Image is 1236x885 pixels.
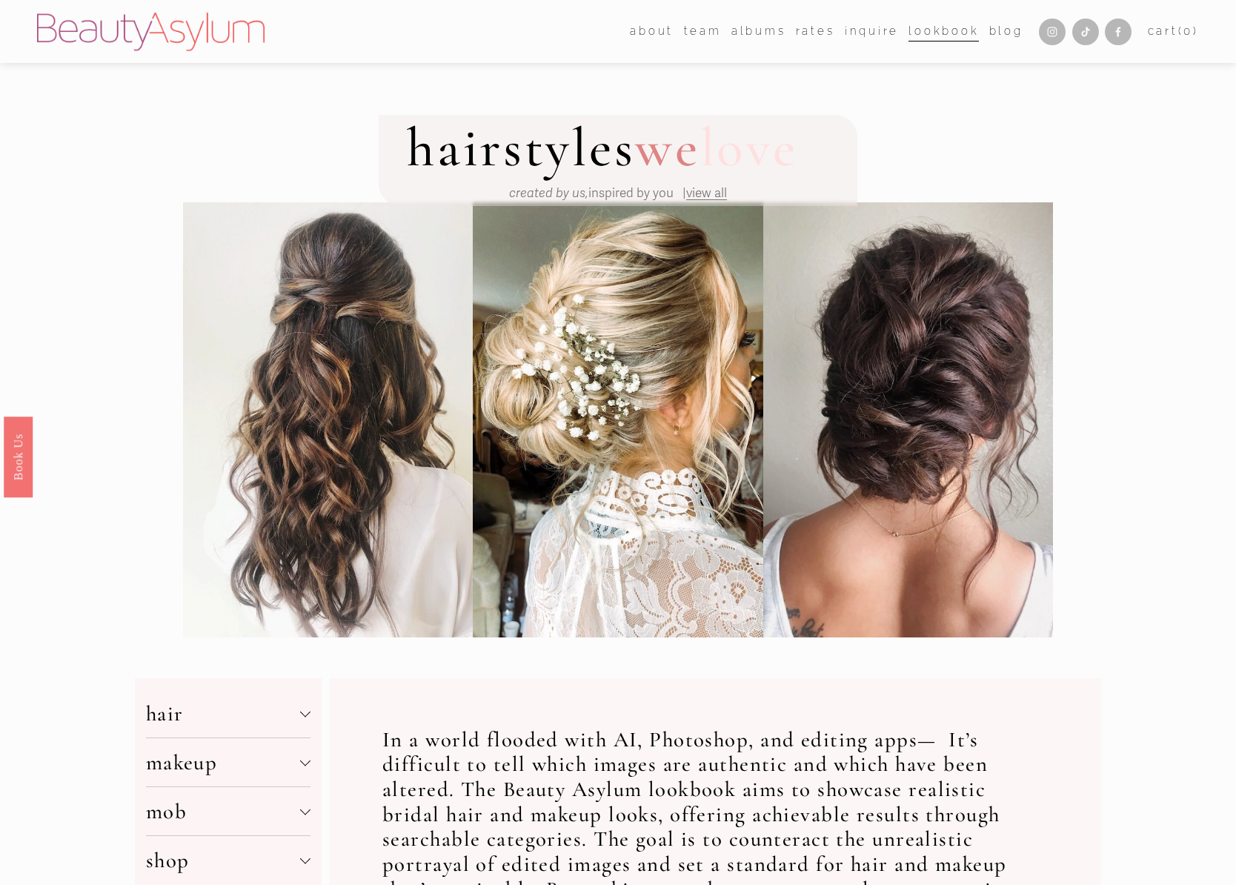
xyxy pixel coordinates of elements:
a: folder dropdown [684,21,722,43]
img: Charleston-wedding-hair.jpg [763,202,1089,637]
span: about [630,21,674,42]
span: mob [146,798,300,824]
button: shop [146,836,310,884]
img: Beauty Asylum | Bridal Hair &amp; Makeup Charlotte &amp; Atlanta [37,13,265,51]
a: Rates [796,21,835,43]
a: 0 items in cart [1148,21,1199,42]
a: Inquire [845,21,899,43]
img: charlotte-hairstylist.jpeg [473,202,762,637]
a: Lookbook [908,21,979,43]
span: shop [146,847,300,873]
span: ( ) [1178,24,1199,38]
a: view all [686,185,727,201]
span: we [635,115,700,181]
a: Facebook [1105,19,1132,45]
a: Book Us [4,417,33,497]
span: team [684,21,722,42]
span: hair [146,700,300,726]
a: albums [731,21,786,43]
a: Instagram [1039,19,1066,45]
button: mob [146,787,310,835]
button: hair [146,689,310,737]
img: Atlanta-wedding-hair.jpg [183,202,473,637]
button: makeup [146,738,310,786]
em: created by us, [509,185,588,201]
a: folder dropdown [630,21,674,43]
a: TikTok [1072,19,1099,45]
span: inspired by you | [509,185,686,201]
span: 0 [1183,24,1193,38]
span: love [700,115,798,181]
a: Blog [989,21,1023,43]
span: makeup [146,749,300,775]
h2: hairstyles [407,121,797,176]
